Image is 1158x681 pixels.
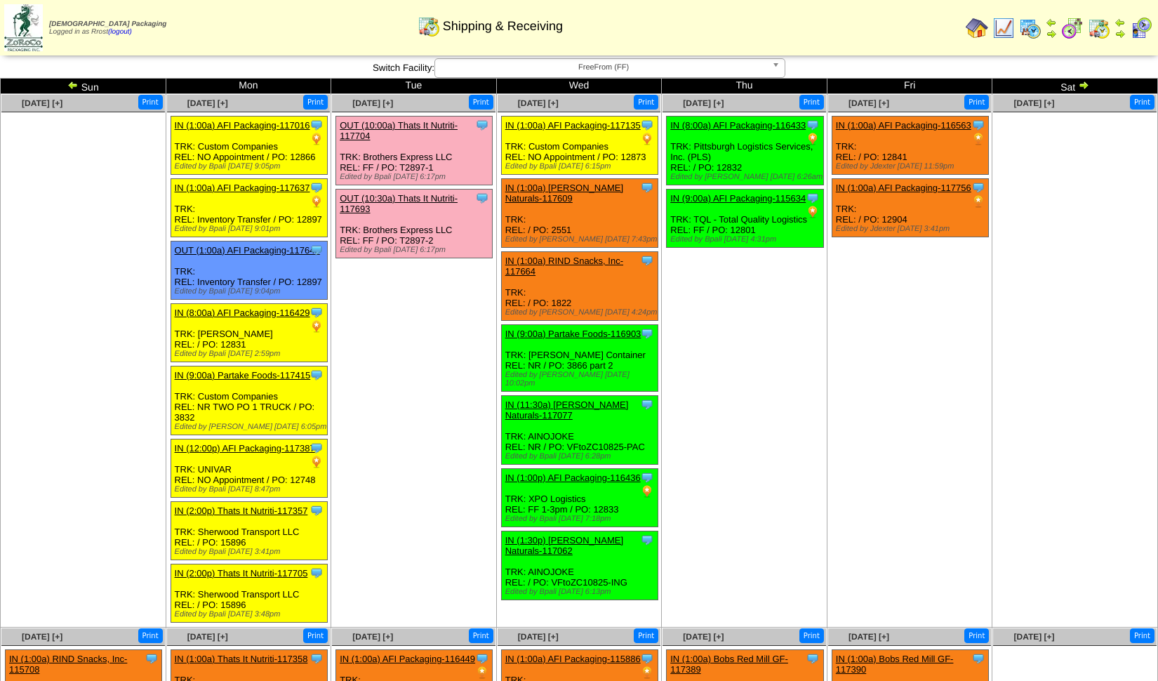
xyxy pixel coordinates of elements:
[175,610,327,619] div: Edited by Bpali [DATE] 3:48pm
[806,118,820,132] img: Tooltip
[518,632,559,642] span: [DATE] [+]
[475,191,489,205] img: Tooltip
[1130,17,1152,39] img: calendarcustomer.gif
[49,20,166,36] span: Logged in as Rrost
[640,484,654,498] img: PO
[310,118,324,132] img: Tooltip
[848,98,889,108] span: [DATE] [+]
[340,246,492,254] div: Edited by Bpali [DATE] 6:17pm
[848,632,889,642] span: [DATE] [+]
[469,628,493,643] button: Print
[683,98,724,108] span: [DATE] [+]
[640,652,654,666] img: Tooltip
[501,469,658,527] div: TRK: XPO Logistics REL: FF 1-3pm / PO: 12833
[175,548,327,556] div: Edited by Bpali [DATE] 3:41pm
[836,654,954,675] a: IN (1:00a) Bobs Red Mill GF-117390
[505,588,658,596] div: Edited by Bpali [DATE] 6:13pm
[171,564,327,623] div: TRK: Sherwood Transport LLC REL: / PO: 15896
[670,173,823,181] div: Edited by [PERSON_NAME] [DATE] 6:26am
[4,4,43,51] img: zoroco-logo-small.webp
[836,183,971,193] a: IN (1:00a) AFI Packaging-117756
[303,628,328,643] button: Print
[505,515,658,523] div: Edited by Bpali [DATE] 7:18pm
[640,326,654,340] img: Tooltip
[9,654,127,675] a: IN (1:00a) RIND Snacks, Inc-115708
[505,371,658,388] div: Edited by [PERSON_NAME] [DATE] 10:02pm
[1,79,166,94] td: Sun
[310,305,324,319] img: Tooltip
[640,533,654,547] img: Tooltip
[187,98,228,108] span: [DATE] [+]
[799,95,824,110] button: Print
[640,666,654,680] img: PO
[505,120,641,131] a: IN (1:00a) AFI Packaging-117135
[336,117,493,185] div: TRK: Brothers Express LLC REL: FF / PO: T2897-1
[667,190,823,248] div: TRK: TQL - Total Quality Logistics REL: FF / PO: 12801
[475,652,489,666] img: Tooltip
[640,253,654,267] img: Tooltip
[310,566,324,580] img: Tooltip
[310,368,324,382] img: Tooltip
[67,79,79,91] img: arrowleft.gif
[505,452,658,461] div: Edited by Bpali [DATE] 6:28pm
[683,632,724,642] a: [DATE] [+]
[496,79,662,94] td: Wed
[1013,98,1054,108] span: [DATE] [+]
[175,120,310,131] a: IN (1:00a) AFI Packaging-117016
[171,304,327,362] div: TRK: [PERSON_NAME] REL: / PO: 12831
[832,179,988,237] div: TRK: REL: / PO: 12904
[310,652,324,666] img: Tooltip
[501,252,658,321] div: TRK: REL: / PO: 1822
[352,632,393,642] a: [DATE] [+]
[836,162,988,171] div: Edited by Jdexter [DATE] 11:59pm
[836,225,988,233] div: Edited by Jdexter [DATE] 3:41pm
[634,628,658,643] button: Print
[966,17,988,39] img: home.gif
[310,455,324,469] img: PO
[670,235,823,244] div: Edited by Bpali [DATE] 4:31pm
[22,632,62,642] a: [DATE] [+]
[1114,17,1126,28] img: arrowleft.gif
[971,194,985,209] img: PO
[175,287,327,296] div: Edited by Bpali [DATE] 9:04pm
[475,118,489,132] img: Tooltip
[352,98,393,108] span: [DATE] [+]
[971,652,985,666] img: Tooltip
[310,180,324,194] img: Tooltip
[171,439,327,498] div: TRK: UNIVAR REL: NO Appointment / PO: 12748
[505,654,641,664] a: IN (1:00a) AFI Packaging-115886
[640,180,654,194] img: Tooltip
[640,132,654,146] img: PO
[501,396,658,465] div: TRK: AINOJOKE REL: NR / PO: VFtoZC10825-PAC
[827,79,992,94] td: Fri
[49,20,166,28] span: [DEMOGRAPHIC_DATA] Packaging
[171,502,327,560] div: TRK: Sherwood Transport LLC REL: / PO: 15896
[1088,17,1110,39] img: calendarinout.gif
[138,628,163,643] button: Print
[505,308,658,317] div: Edited by [PERSON_NAME] [DATE] 4:24pm
[175,162,327,171] div: Edited by Bpali [DATE] 9:05pm
[108,28,132,36] a: (logout)
[22,98,62,108] a: [DATE] [+]
[832,117,988,175] div: TRK: REL: / PO: 12841
[441,59,766,76] span: FreeFrom (FF)
[1046,28,1057,39] img: arrowright.gif
[1130,628,1154,643] button: Print
[1046,17,1057,28] img: arrowleft.gif
[310,503,324,517] img: Tooltip
[138,95,163,110] button: Print
[806,191,820,205] img: Tooltip
[640,470,654,484] img: Tooltip
[640,397,654,411] img: Tooltip
[640,118,654,132] img: Tooltip
[175,350,327,358] div: Edited by Bpali [DATE] 2:59pm
[1130,95,1154,110] button: Print
[175,183,310,193] a: IN (1:00a) AFI Packaging-117637
[992,17,1015,39] img: line_graph.gif
[175,245,320,256] a: OUT (1:00a) AFI Packaging-117643
[971,132,985,146] img: PO
[175,308,310,318] a: IN (8:00a) AFI Packaging-116429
